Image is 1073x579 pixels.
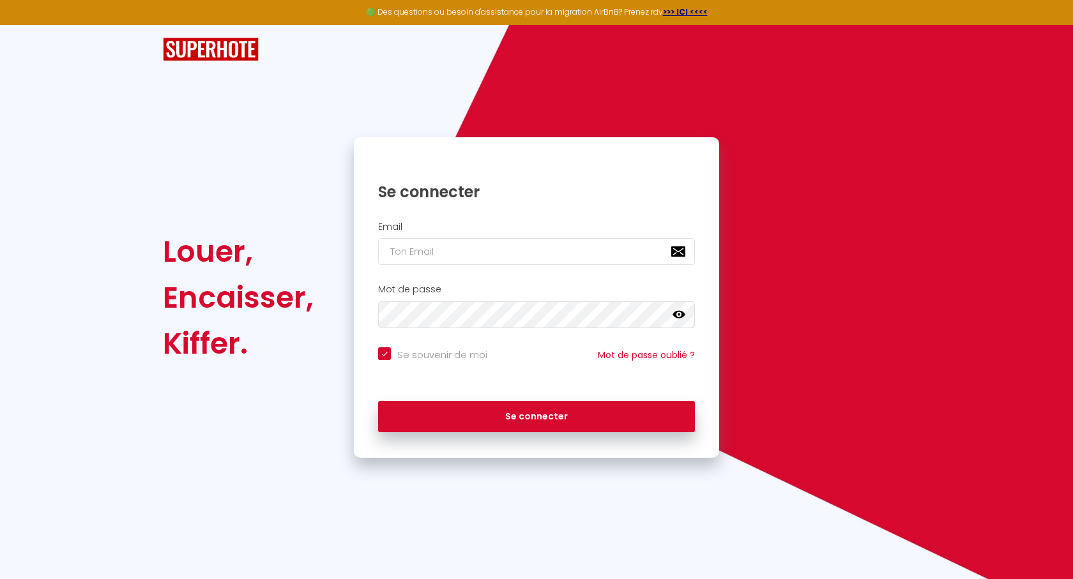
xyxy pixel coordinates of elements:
[598,349,695,361] a: Mot de passe oublié ?
[163,229,314,274] div: Louer,
[378,401,695,433] button: Se connecter
[163,320,314,366] div: Kiffer.
[378,182,695,202] h1: Se connecter
[163,274,314,320] div: Encaisser,
[378,238,695,265] input: Ton Email
[378,222,695,232] h2: Email
[378,284,695,295] h2: Mot de passe
[663,6,708,17] a: >>> ICI <<<<
[163,38,259,61] img: SuperHote logo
